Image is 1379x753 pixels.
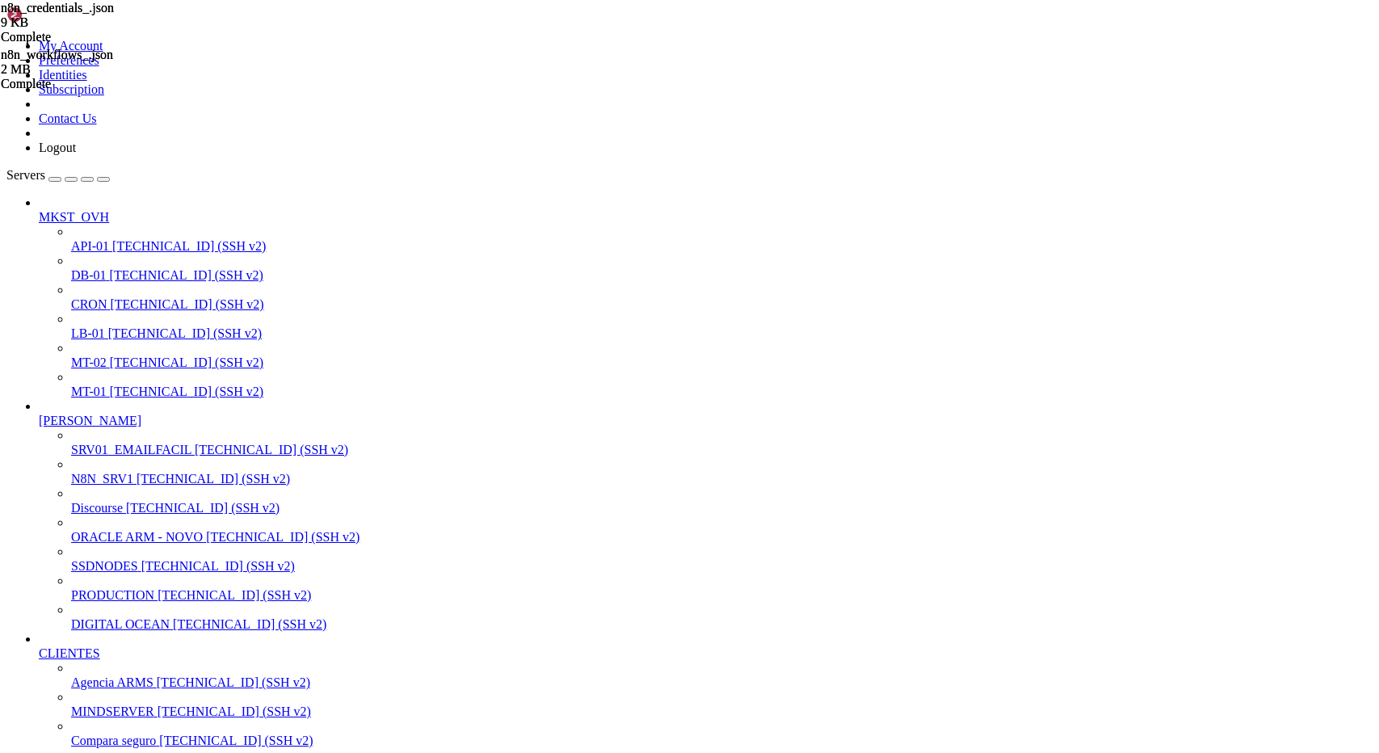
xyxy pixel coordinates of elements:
div: 9 KB [1,15,162,30]
div: 2 MB [1,62,162,77]
span: n8n_credentials_.json [1,1,114,15]
div: Complete [1,77,162,91]
div: Complete [1,30,162,44]
span: n8n_credentials_.json [1,1,162,30]
span: n8n_workflows_.json [1,48,113,61]
span: n8n_workflows_.json [1,48,162,77]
